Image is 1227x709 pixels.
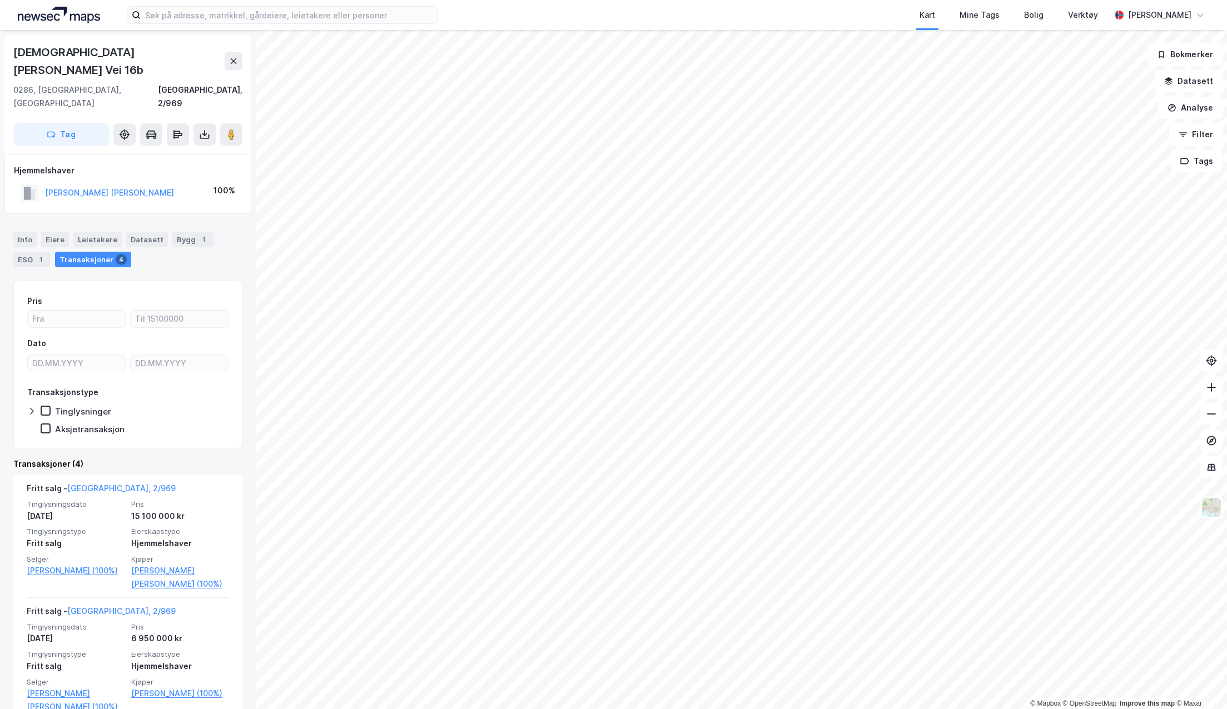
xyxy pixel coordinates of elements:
div: Eiere [41,232,69,247]
span: Tinglysningsdato [27,622,125,632]
input: DD.MM.YYYY [131,355,228,372]
a: OpenStreetMap [1063,700,1117,707]
div: Transaksjoner [55,252,131,267]
span: Tinglysningstype [27,527,125,536]
div: 100% [213,184,235,197]
button: Bokmerker [1147,43,1223,66]
input: Søk på adresse, matrikkel, gårdeiere, leietakere eller personer [141,7,438,23]
span: Pris [131,622,229,632]
a: [PERSON_NAME] (100%) [131,687,229,700]
button: Tags [1171,150,1223,172]
div: Tinglysninger [55,406,111,417]
a: [PERSON_NAME] (100%) [27,564,125,577]
div: [GEOGRAPHIC_DATA], 2/969 [158,83,242,110]
div: [DATE] [27,632,125,645]
input: Til 15100000 [131,311,228,327]
span: Selger [27,677,125,687]
a: Improve this map [1120,700,1175,707]
img: logo.a4113a55bc3d86da70a041830d287a7e.svg [18,7,100,23]
div: Fritt salg [27,660,125,673]
span: Pris [131,500,229,509]
a: [GEOGRAPHIC_DATA], 2/969 [67,606,176,616]
div: Fritt salg [27,537,125,550]
div: Hjemmelshaver [131,537,229,550]
span: Eierskapstype [131,650,229,659]
div: Bygg [172,232,213,247]
div: [DATE] [27,510,125,523]
a: Mapbox [1030,700,1061,707]
div: Aksjetransaksjon [55,424,125,435]
span: Kjøper [131,677,229,687]
span: Selger [27,555,125,564]
div: Hjemmelshaver [14,164,242,177]
span: Tinglysningsdato [27,500,125,509]
div: Info [13,232,37,247]
div: 15 100 000 kr [131,510,229,523]
button: Tag [13,123,109,146]
div: Datasett [126,232,168,247]
div: Pris [27,294,42,308]
div: Leietakere [73,232,122,247]
div: Verktøy [1068,8,1098,22]
div: 0286, [GEOGRAPHIC_DATA], [GEOGRAPHIC_DATA] [13,83,158,110]
span: Tinglysningstype [27,650,125,659]
div: ESG [13,252,51,267]
div: Transaksjonstype [27,386,98,399]
div: 1 [198,234,209,245]
input: DD.MM.YYYY [28,355,125,372]
div: Fritt salg - [27,482,176,500]
div: Kart [920,8,935,22]
div: Dato [27,337,46,350]
div: 1 [35,254,46,265]
iframe: Chat Widget [1171,656,1227,709]
button: Filter [1169,123,1223,146]
div: 4 [116,254,127,265]
img: Z [1201,497,1222,518]
span: Eierskapstype [131,527,229,536]
div: [PERSON_NAME] [1128,8,1191,22]
button: Analyse [1158,97,1223,119]
a: [PERSON_NAME] [PERSON_NAME] (100%) [131,564,229,591]
span: Kjøper [131,555,229,564]
div: Fritt salg - [27,605,176,622]
div: Mine Tags [960,8,1000,22]
div: [DEMOGRAPHIC_DATA][PERSON_NAME] Vei 16b [13,43,225,79]
div: Transaksjoner (4) [13,457,242,471]
button: Datasett [1155,70,1223,92]
a: [GEOGRAPHIC_DATA], 2/969 [67,483,176,493]
div: 6 950 000 kr [131,632,229,645]
input: Fra [28,311,125,327]
div: Bolig [1024,8,1044,22]
div: Hjemmelshaver [131,660,229,673]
